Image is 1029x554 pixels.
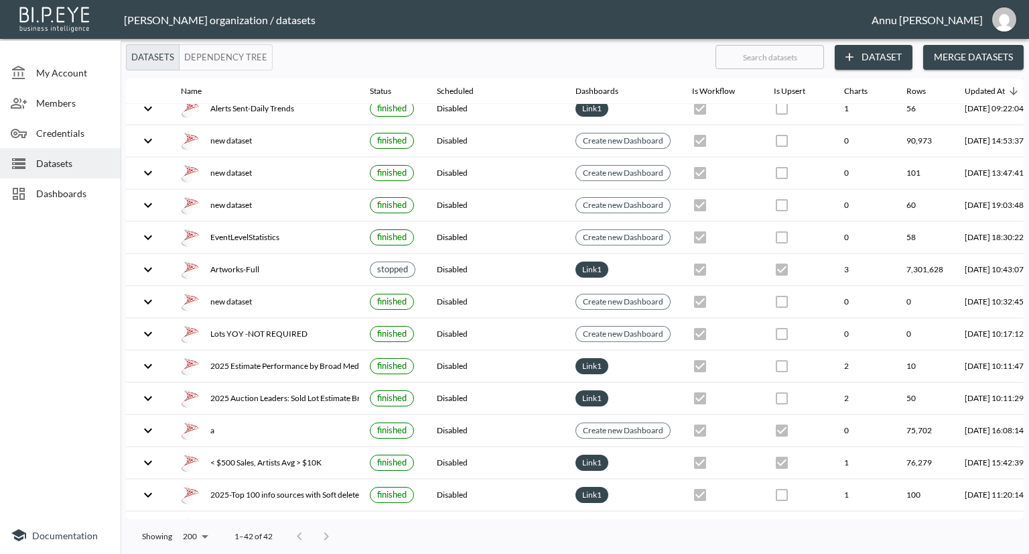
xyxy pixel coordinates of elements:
th: {"type":{},"key":null,"ref":null,"props":{"size":"small","label":{"type":{},"key":null,"ref":null... [359,93,426,125]
img: mssql icon [181,325,200,343]
th: {"type":{},"key":null,"ref":null,"props":{"disabled":true,"checked":false,"color":"primary","styl... [763,480,833,511]
span: Status [370,83,409,99]
th: {"type":"div","key":null,"ref":null,"props":{"style":{"display":"flex","gap":16,"alignItems":"cen... [170,480,359,511]
th: Disabled [426,480,565,511]
span: finished [377,328,407,339]
a: Link1 [579,455,604,470]
th: {"type":{},"key":null,"ref":null,"props":{"disabled":true,"checked":true,"color":"primary","style... [763,254,833,286]
th: {"type":{},"key":null,"ref":null,"props":{"disabled":true,"checked":true,"color":"primary","style... [681,93,763,125]
span: Is Workflow [692,83,752,99]
div: Link1 [575,487,608,503]
div: 200 [178,528,213,545]
button: expand row [137,355,159,378]
th: {"type":{},"key":null,"ref":null,"props":{"disabled":true,"checked":false,"color":"primary","styl... [763,286,833,318]
th: {"type":{},"key":null,"ref":null,"props":{"disabled":true,"checked":true,"color":"primary","style... [681,190,763,221]
th: 0 [896,319,954,350]
a: Link1 [579,487,604,502]
th: 0 [833,190,896,221]
th: {"type":{},"key":null,"ref":null,"props":{"size":"small","label":{"type":{},"key":null,"ref":null... [359,222,426,254]
div: Top 100 Info Sources with Soft Deleted Lots 2024 [181,518,348,537]
button: expand row [137,419,159,442]
div: Rows [906,83,926,99]
th: Disabled [426,93,565,125]
div: Dashboards [575,83,618,99]
button: Dependency Tree [179,44,273,70]
button: Merge Datasets [923,45,1024,70]
th: {"type":{},"key":null,"ref":null,"props":{"disabled":true,"checked":false,"color":"primary","styl... [763,222,833,254]
th: 3 [833,254,896,286]
th: {"type":{},"key":null,"ref":null,"props":{"disabled":true,"checked":true,"color":"primary","style... [681,383,763,414]
th: {"type":{},"key":null,"ref":null,"props":{"size":"small","label":{"type":{},"key":null,"ref":null... [359,254,426,286]
div: a [181,421,348,440]
th: {"type":"div","key":null,"ref":null,"props":{"style":{"display":"flex","flexWrap":"wrap","gap":6}... [565,480,681,511]
th: 100 [896,480,954,511]
span: Dashboards [575,83,636,99]
span: Charts [844,83,885,99]
th: {"type":{},"key":null,"ref":null,"props":{"size":"small","label":{"type":{},"key":null,"ref":null... [359,319,426,350]
th: {"type":{},"key":null,"ref":null,"props":{"disabled":true,"checked":false,"color":"primary","styl... [763,383,833,414]
button: expand row [137,258,159,281]
th: Disabled [426,415,565,447]
span: finished [377,296,407,307]
button: expand row [137,516,159,539]
th: 2 [833,383,896,414]
th: {"type":{},"key":null,"ref":null,"props":{"disabled":true,"checked":true,"color":"primary","style... [681,125,763,157]
button: expand row [137,484,159,506]
div: Updated At [965,83,1005,99]
th: Disabled [426,319,565,350]
th: {"type":{},"key":null,"ref":null,"props":{"size":"small","clickable":true,"style":{"background":"... [565,286,681,318]
th: {"type":{},"key":null,"ref":null,"props":{"disabled":true,"checked":true,"color":"primary","style... [681,415,763,447]
th: 10 [896,351,954,382]
th: 60 [896,190,954,221]
th: {"type":"div","key":null,"ref":null,"props":{"style":{"display":"flex","gap":16,"alignItems":"cen... [170,222,359,254]
th: 1 [833,93,896,125]
th: {"type":{},"key":null,"ref":null,"props":{"size":"small","label":{"type":{},"key":null,"ref":null... [359,190,426,221]
th: Disabled [426,383,565,414]
span: Members [36,96,110,110]
img: mssql icon [181,196,200,215]
th: {"type":{},"key":null,"ref":null,"props":{"disabled":true,"checked":true,"color":"primary","style... [681,286,763,318]
button: expand row [137,129,159,152]
th: {"type":"div","key":null,"ref":null,"props":{"style":{"display":"flex","flexWrap":"wrap","gap":6}... [565,512,681,543]
th: {"type":"div","key":null,"ref":null,"props":{"style":{"display":"flex","flexWrap":"wrap","gap":6}... [565,351,681,382]
th: {"type":{},"key":null,"ref":null,"props":{"disabled":true,"checked":true,"color":"primary","style... [681,254,763,286]
div: 2025-Top 100 info sources with Soft deleted Lots [181,486,348,504]
button: expand row [137,226,159,249]
img: mssql icon [181,389,200,408]
th: {"type":{},"key":null,"ref":null,"props":{"size":"small","label":{"type":{},"key":null,"ref":null... [359,286,426,318]
a: Create new Dashboard [580,294,666,309]
th: {"type":{},"key":null,"ref":null,"props":{"disabled":true,"checked":true,"color":"primary","style... [763,447,833,479]
span: Name [181,83,219,99]
span: finished [377,489,407,500]
th: {"type":"div","key":null,"ref":null,"props":{"style":{"display":"flex","gap":16,"alignItems":"cen... [170,447,359,479]
th: 0 [896,286,954,318]
th: Disabled [426,125,565,157]
div: Status [370,83,391,99]
div: Annu [PERSON_NAME] [872,13,983,26]
th: {"type":"div","key":null,"ref":null,"props":{"style":{"display":"flex","flexWrap":"wrap","gap":6}... [565,383,681,414]
span: Updated At [965,83,1022,99]
th: {"type":{},"key":null,"ref":null,"props":{"disabled":true,"checked":false,"color":"primary","styl... [763,93,833,125]
th: Disabled [426,447,565,479]
div: Create new Dashboard [575,294,671,310]
a: Create new Dashboard [580,229,666,245]
a: Documentation [11,527,110,543]
a: Create new Dashboard [580,197,666,213]
div: new dataset [181,131,348,150]
th: 2 [833,351,896,382]
th: {"type":{},"key":null,"ref":null,"props":{"disabled":true,"checked":true,"color":"primary","style... [681,158,763,189]
span: finished [377,231,407,242]
th: {"type":{},"key":null,"ref":null,"props":{"size":"small","label":{"type":{},"key":null,"ref":null... [359,415,426,447]
img: mssql icon [181,99,200,118]
img: mssql icon [181,228,200,247]
input: Search datasets [715,40,824,74]
th: 76,279 [896,447,954,479]
th: Disabled [426,286,565,318]
th: {"type":"div","key":null,"ref":null,"props":{"style":{"display":"flex","gap":16,"alignItems":"cen... [170,125,359,157]
img: mssql icon [181,164,200,182]
th: {"type":{},"key":null,"ref":null,"props":{"size":"small","label":{"type":{},"key":null,"ref":null... [359,447,426,479]
div: Charts [844,83,868,99]
div: Is Upsert [774,83,805,99]
th: 0 [833,286,896,318]
img: mssql icon [181,453,200,472]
